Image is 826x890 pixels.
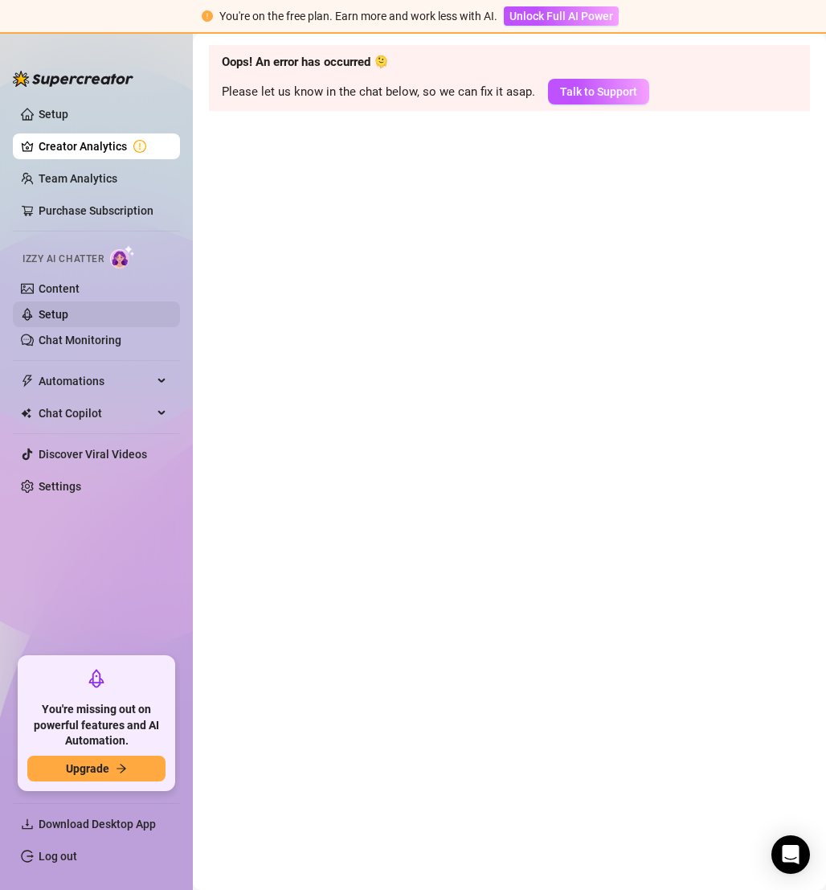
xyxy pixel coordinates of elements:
a: Creator Analytics exclamation-circle [39,133,167,159]
span: Upgrade [66,762,109,775]
a: Log out [39,850,77,863]
span: rocket [87,669,106,688]
span: Izzy AI Chatter [22,252,104,267]
a: Setup [39,108,68,121]
span: exclamation-circle [202,10,213,22]
a: Team Analytics [39,172,117,185]
span: Automations [39,368,153,394]
span: Please let us know in the chat below, so we can fix it asap. [222,84,649,99]
a: Purchase Subscription [39,198,167,224]
img: AI Chatter [110,245,135,269]
img: logo-BBDzfeDw.svg [13,71,133,87]
button: Unlock Full AI Power [504,6,619,26]
span: arrow-right [116,763,127,774]
span: Download Desktop App [39,818,156,831]
span: You're missing out on powerful features and AI Automation. [27,702,166,749]
span: thunderbolt [21,375,34,388]
button: Upgradearrow-right [27,756,166,781]
a: Unlock Full AI Power [504,10,619,23]
span: download [21,818,34,831]
span: You're on the free plan. Earn more and work less with AI. [219,10,497,23]
span: Talk to Support [560,85,637,98]
span: Chat Copilot [39,400,153,426]
img: Chat Copilot [21,408,31,419]
strong: Oops! An error has occurred 🫠 [222,55,389,69]
span: Unlock Full AI Power [509,10,613,23]
div: Open Intercom Messenger [771,835,810,874]
a: Setup [39,308,68,321]
button: Talk to Support [548,79,649,105]
a: Content [39,282,80,295]
a: Settings [39,480,81,493]
a: Discover Viral Videos [39,448,147,461]
a: Chat Monitoring [39,334,121,347]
